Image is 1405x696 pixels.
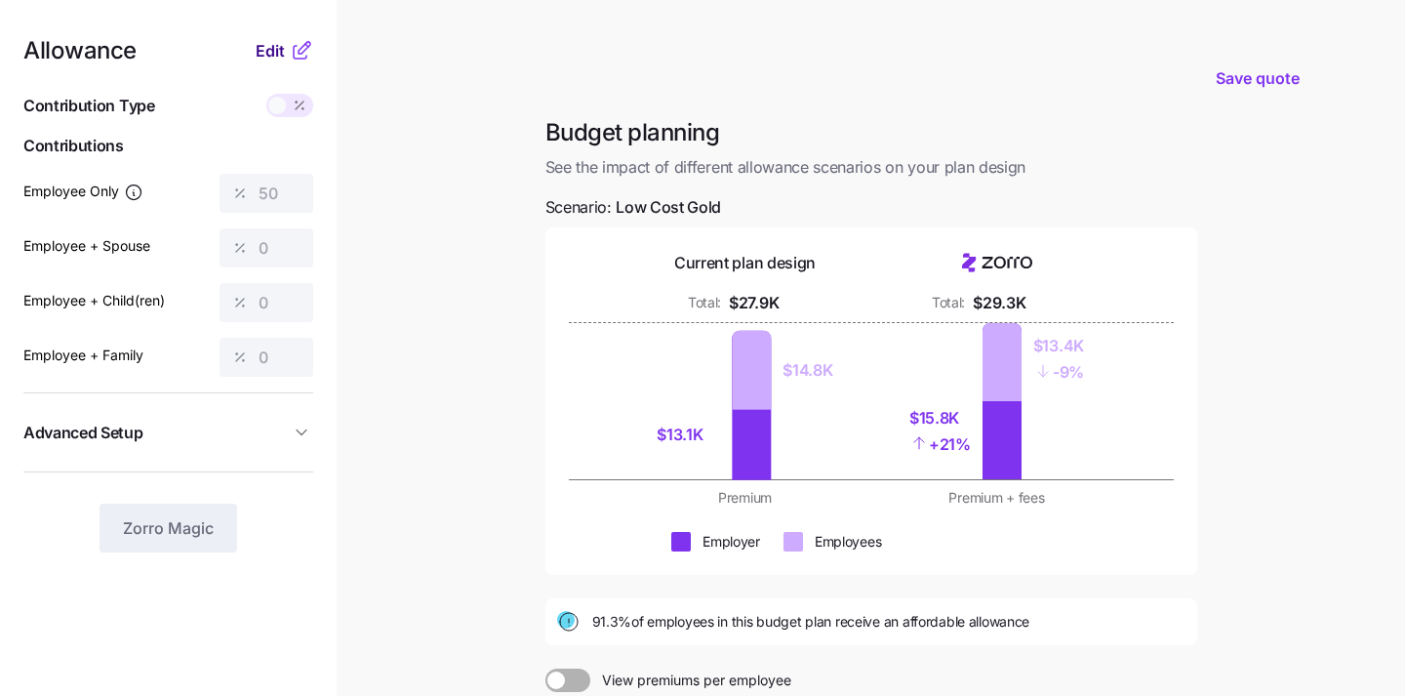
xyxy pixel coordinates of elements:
[783,358,832,383] div: $14.8K
[23,94,155,118] span: Contribution Type
[616,195,721,220] span: Low Cost Gold
[23,290,165,311] label: Employee + Child(ren)
[23,235,150,257] label: Employee + Spouse
[909,430,971,457] div: + 21%
[631,488,860,508] div: Premium
[23,345,143,366] label: Employee + Family
[23,421,143,445] span: Advanced Setup
[702,532,760,552] div: Employer
[23,409,313,457] button: Advanced Setup
[1216,66,1300,90] span: Save quote
[674,251,816,275] div: Current plan design
[1033,334,1084,358] div: $13.4K
[1200,51,1315,105] button: Save quote
[973,291,1025,315] div: $29.3K
[883,488,1111,508] div: Premium + fees
[256,39,285,62] span: Edit
[590,669,791,692] span: View premiums per employee
[592,612,1030,632] span: 91.3% of employees in this budget plan receive an affordable allowance
[909,406,971,430] div: $15.8K
[545,117,1197,147] h1: Budget planning
[23,181,143,202] label: Employee Only
[545,155,1197,180] span: See the impact of different allowance scenarios on your plan design
[815,532,881,552] div: Employees
[688,293,721,312] div: Total:
[1033,358,1084,385] div: - 9%
[23,134,313,158] span: Contributions
[657,423,720,447] div: $13.1K
[545,195,722,220] span: Scenario:
[256,39,290,62] button: Edit
[23,39,137,62] span: Allowance
[729,291,779,315] div: $27.9K
[100,504,237,553] button: Zorro Magic
[123,516,214,540] span: Zorro Magic
[932,293,965,312] div: Total:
